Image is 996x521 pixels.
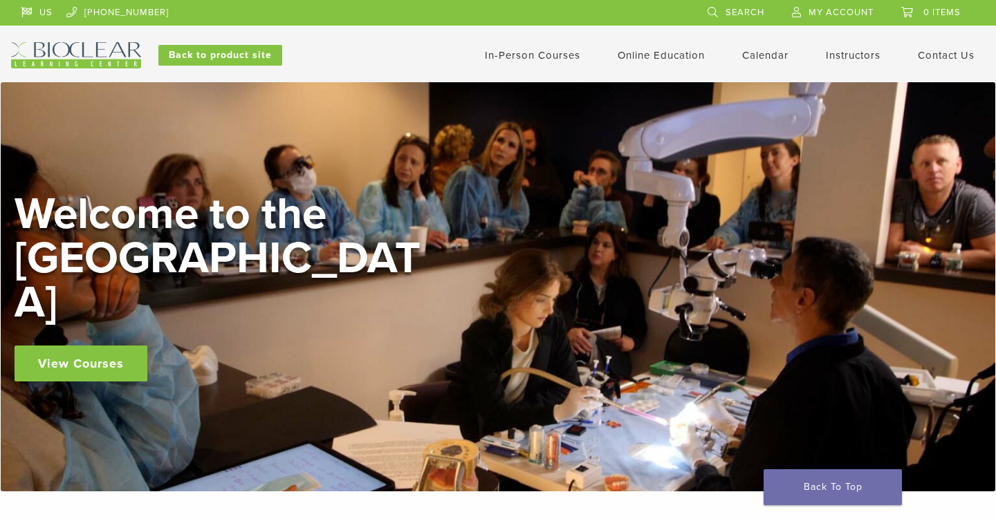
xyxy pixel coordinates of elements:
span: 0 items [923,7,961,18]
a: Back To Top [764,469,902,505]
span: Search [726,7,764,18]
a: Contact Us [918,49,975,61]
img: Bioclear [11,42,141,68]
a: Calendar [742,49,788,61]
a: View Courses [15,345,147,381]
a: Instructors [826,49,880,61]
a: In-Person Courses [485,49,580,61]
a: Online Education [618,49,705,61]
a: Back to product site [158,45,282,66]
span: My Account [809,7,874,18]
h2: Welcome to the [GEOGRAPHIC_DATA] [15,192,430,325]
